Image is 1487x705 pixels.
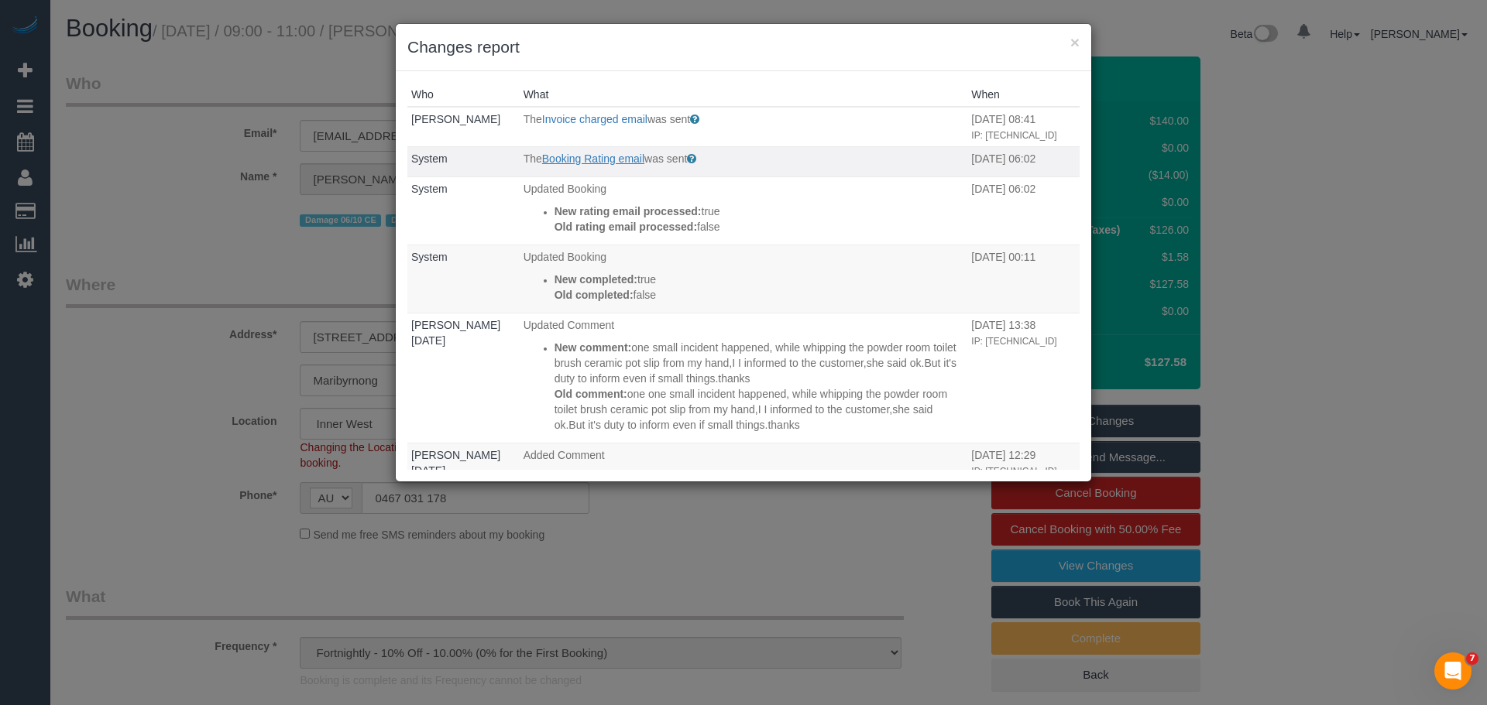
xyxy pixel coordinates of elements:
span: was sent [644,152,687,165]
th: When [967,83,1080,107]
td: Who [407,146,520,177]
p: one one small incident happened, while whipping the powder room toilet brush ceramic pot slip fro... [555,470,964,516]
a: System [411,152,448,165]
span: Updated Booking [524,251,606,263]
a: [PERSON_NAME] [411,113,500,125]
sui-modal: Changes report [396,24,1091,481]
p: true [555,204,964,219]
th: Who [407,83,520,107]
a: [PERSON_NAME][DATE] [411,319,500,347]
strong: New comment: [555,341,632,354]
td: When [967,313,1080,443]
span: The [524,152,542,165]
iframe: Intercom live chat [1434,652,1472,690]
span: Updated Comment [524,319,615,331]
strong: Old rating email processed: [555,221,697,233]
span: Added Comment [524,449,605,461]
td: What [520,443,968,542]
td: When [967,245,1080,313]
td: When [967,107,1080,146]
td: Who [407,313,520,443]
a: System [411,183,448,195]
td: What [520,313,968,443]
a: [PERSON_NAME][DATE] [411,449,500,477]
small: IP: [TECHNICAL_ID] [971,466,1056,477]
td: When [967,146,1080,177]
th: What [520,83,968,107]
span: The [524,113,542,125]
td: What [520,245,968,313]
td: When [967,177,1080,245]
td: Who [407,177,520,245]
span: 7 [1466,652,1478,665]
small: IP: [TECHNICAL_ID] [971,130,1056,141]
p: one small incident happened, while whipping the powder room toilet brush ceramic pot slip from my... [555,340,964,386]
small: IP: [TECHNICAL_ID] [971,336,1056,347]
a: Invoice charged email [542,113,647,125]
td: What [520,107,968,146]
td: Who [407,107,520,146]
a: System [411,251,448,263]
strong: New completed: [555,273,637,286]
p: one one small incident happened, while whipping the powder room toilet brush ceramic pot slip fro... [555,386,964,433]
td: What [520,177,968,245]
a: Booking Rating email [542,152,644,165]
td: Who [407,443,520,542]
span: Updated Booking [524,183,606,195]
p: false [555,287,964,303]
strong: New rating email processed: [555,205,702,217]
span: was sent [647,113,690,125]
strong: Old comment: [555,388,627,400]
td: When [967,443,1080,542]
button: × [1070,34,1080,50]
h3: Changes report [407,36,1080,59]
p: true [555,272,964,287]
strong: Old completed: [555,289,634,301]
td: Who [407,245,520,313]
td: What [520,146,968,177]
p: false [555,219,964,234]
